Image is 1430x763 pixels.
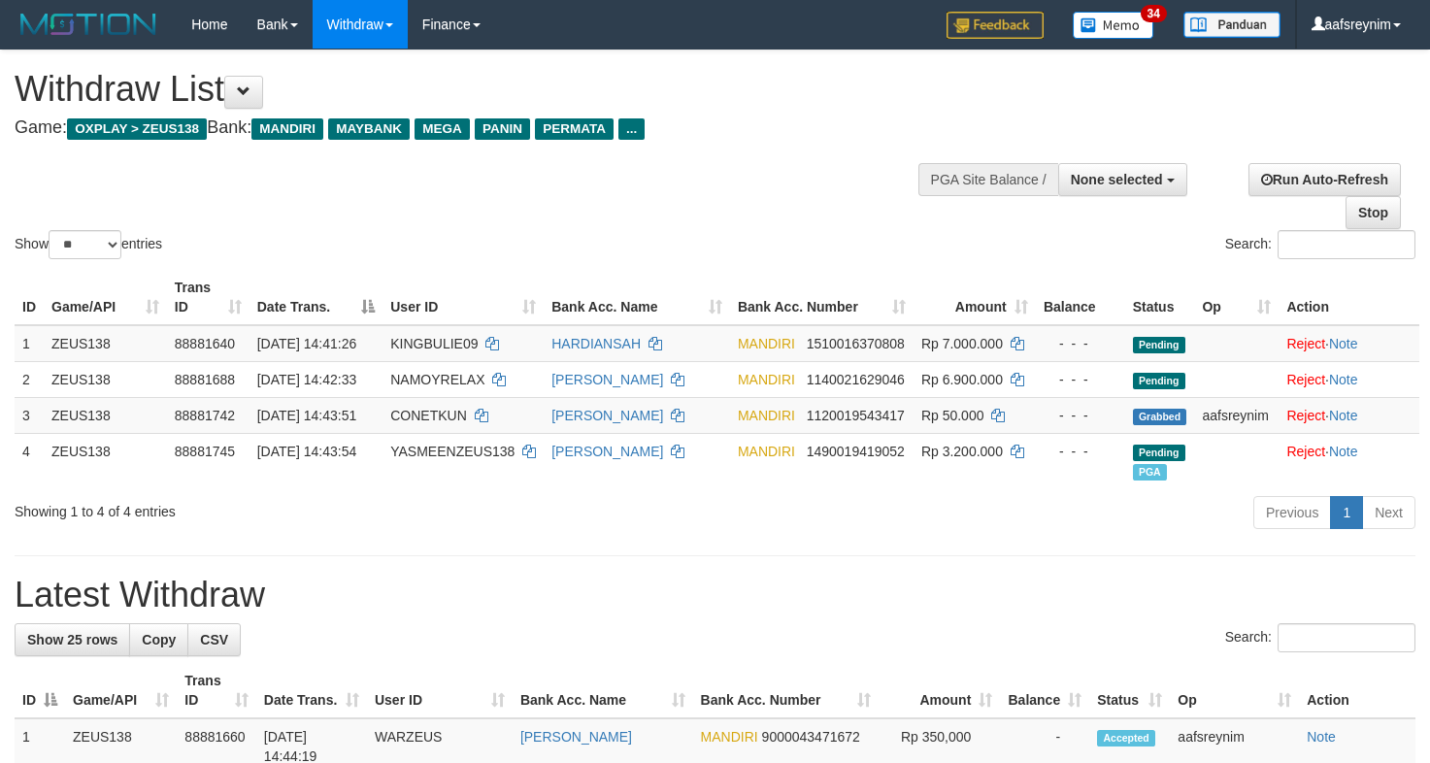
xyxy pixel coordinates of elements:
span: 88881745 [175,444,235,459]
th: Balance [1036,270,1125,325]
span: 34 [1141,5,1167,22]
th: User ID: activate to sort column ascending [367,663,513,718]
th: Trans ID: activate to sort column ascending [177,663,256,718]
h1: Withdraw List [15,70,934,109]
span: Rp 6.900.000 [921,372,1003,387]
span: MANDIRI [738,408,795,423]
span: PANIN [475,118,530,140]
a: Reject [1286,408,1325,423]
img: Feedback.jpg [947,12,1044,39]
a: Run Auto-Refresh [1248,163,1401,196]
a: Note [1307,729,1336,745]
span: Copy 1510016370808 to clipboard [807,336,905,351]
td: ZEUS138 [44,433,167,488]
th: Bank Acc. Number: activate to sort column ascending [693,663,880,718]
td: · [1279,397,1419,433]
td: ZEUS138 [44,325,167,362]
span: Grabbed [1133,409,1187,425]
span: Pending [1133,337,1185,353]
div: - - - [1044,370,1117,389]
a: Show 25 rows [15,623,130,656]
span: Accepted [1097,730,1155,746]
a: 1 [1330,496,1363,529]
a: Reject [1286,372,1325,387]
span: PERMATA [535,118,614,140]
td: 2 [15,361,44,397]
span: MANDIRI [738,372,795,387]
th: Game/API: activate to sort column ascending [65,663,177,718]
a: Reject [1286,336,1325,351]
th: Balance: activate to sort column ascending [1000,663,1089,718]
td: ZEUS138 [44,397,167,433]
span: MANDIRI [701,729,758,745]
span: MEGA [415,118,470,140]
label: Search: [1225,623,1415,652]
th: ID [15,270,44,325]
a: [PERSON_NAME] [551,408,663,423]
span: 88881688 [175,372,235,387]
span: Rp 3.200.000 [921,444,1003,459]
span: Copy 1140021629046 to clipboard [807,372,905,387]
input: Search: [1278,230,1415,259]
div: Showing 1 to 4 of 4 entries [15,494,582,521]
span: Copy [142,632,176,647]
td: ZEUS138 [44,361,167,397]
input: Search: [1278,623,1415,652]
span: [DATE] 14:43:51 [257,408,356,423]
th: Game/API: activate to sort column ascending [44,270,167,325]
th: Trans ID: activate to sort column ascending [167,270,249,325]
label: Search: [1225,230,1415,259]
th: Action [1279,270,1419,325]
span: MANDIRI [251,118,323,140]
a: CSV [187,623,241,656]
h4: Game: Bank: [15,118,934,138]
a: Copy [129,623,188,656]
a: Previous [1253,496,1331,529]
span: ... [618,118,645,140]
a: Reject [1286,444,1325,459]
span: None selected [1071,172,1163,187]
td: aafsreynim [1194,397,1279,433]
a: [PERSON_NAME] [551,444,663,459]
span: Rp 7.000.000 [921,336,1003,351]
a: Note [1329,444,1358,459]
a: Stop [1346,196,1401,229]
span: MANDIRI [738,444,795,459]
a: HARDIANSAH [551,336,641,351]
td: 1 [15,325,44,362]
div: - - - [1044,442,1117,461]
span: Rp 50.000 [921,408,984,423]
a: Note [1329,336,1358,351]
th: Status: activate to sort column ascending [1089,663,1170,718]
div: - - - [1044,406,1117,425]
img: panduan.png [1183,12,1280,38]
a: Note [1329,408,1358,423]
span: MANDIRI [738,336,795,351]
span: NAMOYRELAX [390,372,484,387]
h1: Latest Withdraw [15,576,1415,614]
span: KINGBULIE09 [390,336,478,351]
a: [PERSON_NAME] [551,372,663,387]
th: Date Trans.: activate to sort column descending [249,270,383,325]
a: [PERSON_NAME] [520,729,632,745]
img: Button%20Memo.svg [1073,12,1154,39]
th: User ID: activate to sort column ascending [382,270,544,325]
span: Copy 1120019543417 to clipboard [807,408,905,423]
span: OXPLAY > ZEUS138 [67,118,207,140]
th: Op: activate to sort column ascending [1170,663,1299,718]
span: Pending [1133,373,1185,389]
th: ID: activate to sort column descending [15,663,65,718]
img: MOTION_logo.png [15,10,162,39]
a: Next [1362,496,1415,529]
span: Marked by aafsolysreylen [1133,464,1167,481]
th: Amount: activate to sort column ascending [879,663,1000,718]
select: Showentries [49,230,121,259]
th: Bank Acc. Number: activate to sort column ascending [730,270,914,325]
div: PGA Site Balance / [918,163,1058,196]
span: CSV [200,632,228,647]
span: [DATE] 14:42:33 [257,372,356,387]
td: · [1279,361,1419,397]
span: MAYBANK [328,118,410,140]
span: [DATE] 14:43:54 [257,444,356,459]
th: Bank Acc. Name: activate to sort column ascending [513,663,693,718]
